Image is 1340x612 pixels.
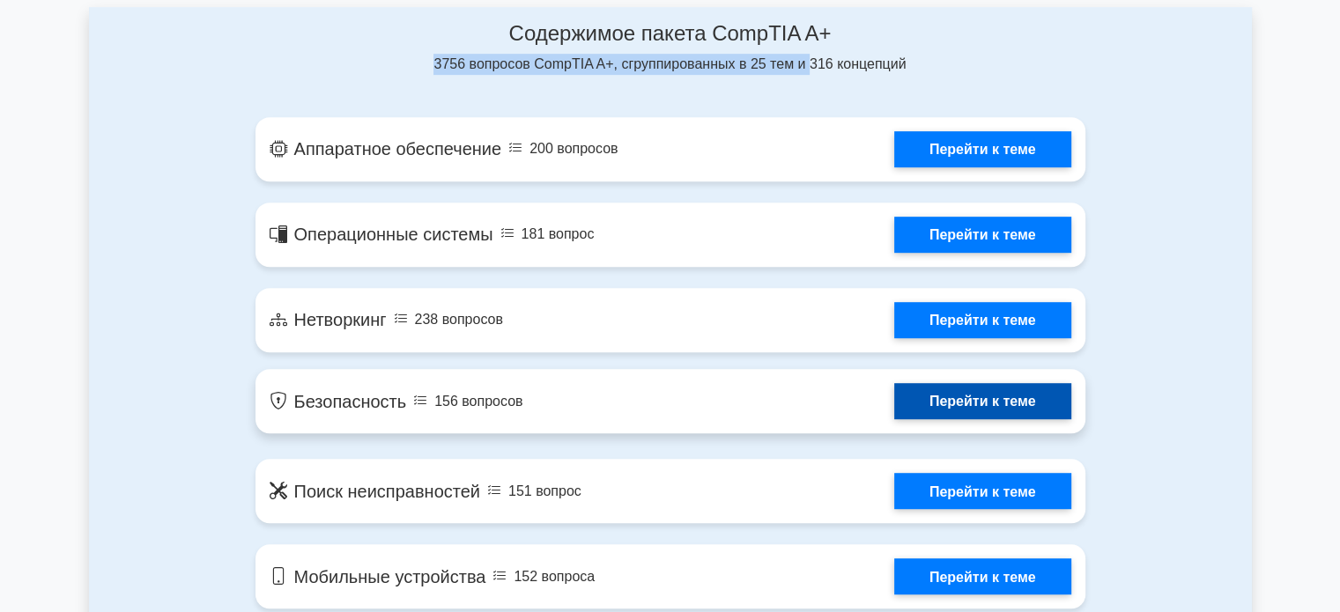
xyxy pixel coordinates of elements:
font: 3756 вопросов CompTIA A+, сгруппированных в 25 тем и 316 концепций [433,56,906,71]
a: Перейти к теме [894,131,1071,167]
a: Перейти к теме [894,302,1071,338]
a: Перейти к теме [894,558,1071,594]
a: Перейти к теме [894,383,1071,419]
a: Перейти к теме [894,473,1071,509]
a: Перейти к теме [894,217,1071,253]
font: Содержимое пакета CompTIA A+ [509,21,832,45]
